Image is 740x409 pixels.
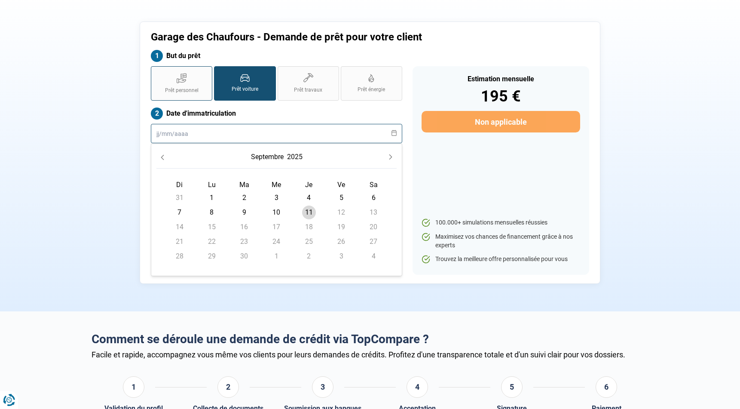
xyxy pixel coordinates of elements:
[205,191,219,205] span: 1
[196,249,228,264] td: 29
[208,181,216,189] span: Lu
[205,249,219,263] span: 29
[422,233,580,249] li: Maximisez vos chances de financement grâce à nos experts
[205,206,219,219] span: 8
[260,220,293,234] td: 17
[232,86,258,93] span: Prêt voiture
[239,181,249,189] span: Ma
[334,206,348,219] span: 12
[302,249,316,263] span: 2
[302,220,316,234] span: 18
[92,332,648,347] h2: Comment se déroule une demande de crédit via TopCompare ?
[173,206,187,219] span: 7
[293,220,325,234] td: 18
[123,376,144,398] div: 1
[269,191,283,205] span: 3
[407,376,428,398] div: 4
[176,181,183,189] span: Di
[196,220,228,234] td: 15
[422,111,580,132] button: Non applicable
[228,191,260,205] td: 2
[173,220,187,234] span: 14
[228,220,260,234] td: 16
[260,205,293,220] td: 10
[358,220,390,234] td: 20
[293,205,325,220] td: 11
[156,151,168,163] button: Previous Month
[237,191,251,205] span: 2
[422,89,580,104] div: 195 €
[173,191,187,205] span: 31
[260,249,293,264] td: 1
[173,235,187,249] span: 21
[325,234,357,249] td: 26
[305,181,312,189] span: Je
[237,206,251,219] span: 9
[302,206,316,219] span: 11
[293,249,325,264] td: 2
[269,235,283,249] span: 24
[334,235,348,249] span: 26
[367,220,380,234] span: 20
[151,144,402,276] div: Choose Date
[422,255,580,264] li: Trouvez la meilleure offre personnalisée pour vous
[217,376,239,398] div: 2
[249,149,285,165] button: Choose Month
[163,220,196,234] td: 14
[325,205,357,220] td: 12
[501,376,523,398] div: 5
[260,234,293,249] td: 24
[165,87,199,94] span: Prêt personnel
[196,191,228,205] td: 1
[358,86,385,93] span: Prêt énergie
[334,249,348,263] span: 3
[367,191,380,205] span: 6
[151,124,402,143] input: jj/mm/aaaa
[334,220,348,234] span: 19
[385,151,397,163] button: Next Month
[151,108,402,120] label: Date d'immatriculation
[151,50,402,62] label: But du prêt
[228,249,260,264] td: 30
[228,205,260,220] td: 9
[312,376,333,398] div: 3
[285,149,304,165] button: Choose Year
[205,235,219,249] span: 22
[269,220,283,234] span: 17
[163,191,196,205] td: 31
[173,249,187,263] span: 28
[196,234,228,249] td: 22
[367,235,380,249] span: 27
[294,86,322,94] span: Prêt travaux
[237,249,251,263] span: 30
[272,181,281,189] span: Me
[358,234,390,249] td: 27
[325,191,357,205] td: 5
[334,191,348,205] span: 5
[367,249,380,263] span: 4
[358,249,390,264] td: 4
[228,234,260,249] td: 23
[358,205,390,220] td: 13
[163,234,196,249] td: 21
[151,31,477,43] h1: Garage des Chaufours - Demande de prêt pour votre client
[92,350,648,359] div: Facile et rapide, accompagnez vous même vos clients pour leurs demandes de crédits. Profitez d'un...
[205,220,219,234] span: 15
[269,206,283,219] span: 10
[196,205,228,220] td: 8
[422,76,580,83] div: Estimation mensuelle
[370,181,378,189] span: Sa
[163,205,196,220] td: 7
[325,220,357,234] td: 19
[163,249,196,264] td: 28
[269,249,283,263] span: 1
[237,235,251,249] span: 23
[302,191,316,205] span: 4
[237,220,251,234] span: 16
[337,181,345,189] span: Ve
[293,191,325,205] td: 4
[260,191,293,205] td: 3
[302,235,316,249] span: 25
[422,218,580,227] li: 100.000+ simulations mensuelles réussies
[596,376,617,398] div: 6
